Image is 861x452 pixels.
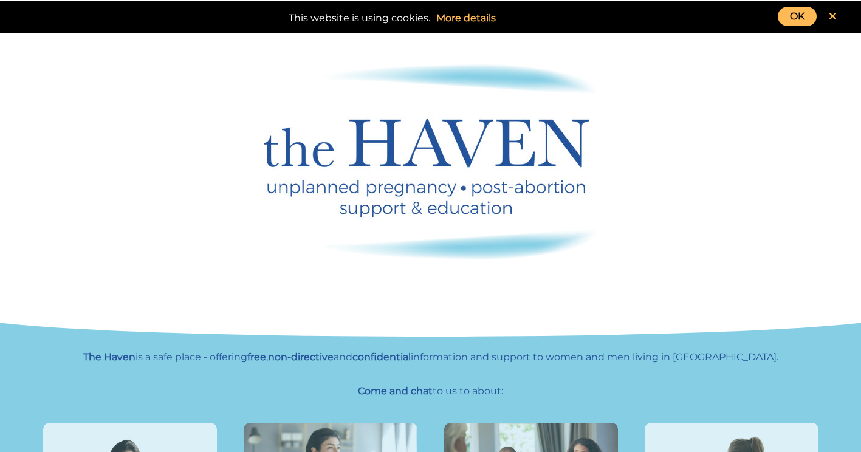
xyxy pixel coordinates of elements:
[778,7,817,26] a: OK
[12,7,849,27] div: This website is using cookies.
[352,351,411,363] strong: confidential
[264,64,598,260] img: Haven logo - unplanned pregnancy, post abortion support and education
[83,351,135,363] strong: The Haven
[268,351,334,363] strong: non-directive
[430,10,502,27] a: More details
[358,385,433,397] strong: Come and chat
[247,351,266,363] strong: free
